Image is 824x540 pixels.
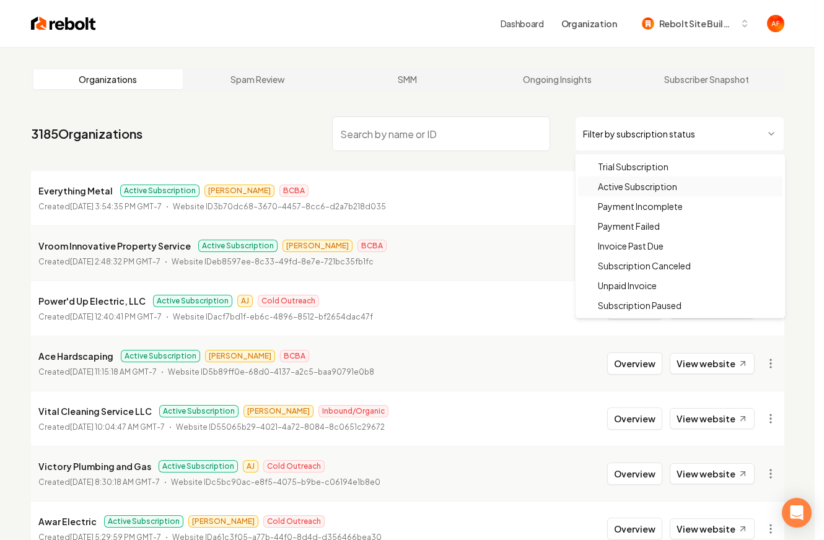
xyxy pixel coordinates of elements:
[598,299,682,311] span: Subscription Paused
[598,220,660,232] span: Payment Failed
[598,180,677,193] span: Active Subscription
[598,279,657,292] span: Unpaid Invoice
[598,240,664,252] span: Invoice Past Due
[598,160,668,173] span: Trial Subscription
[598,200,683,212] span: Payment Incomplete
[598,259,691,272] span: Subscription Canceled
